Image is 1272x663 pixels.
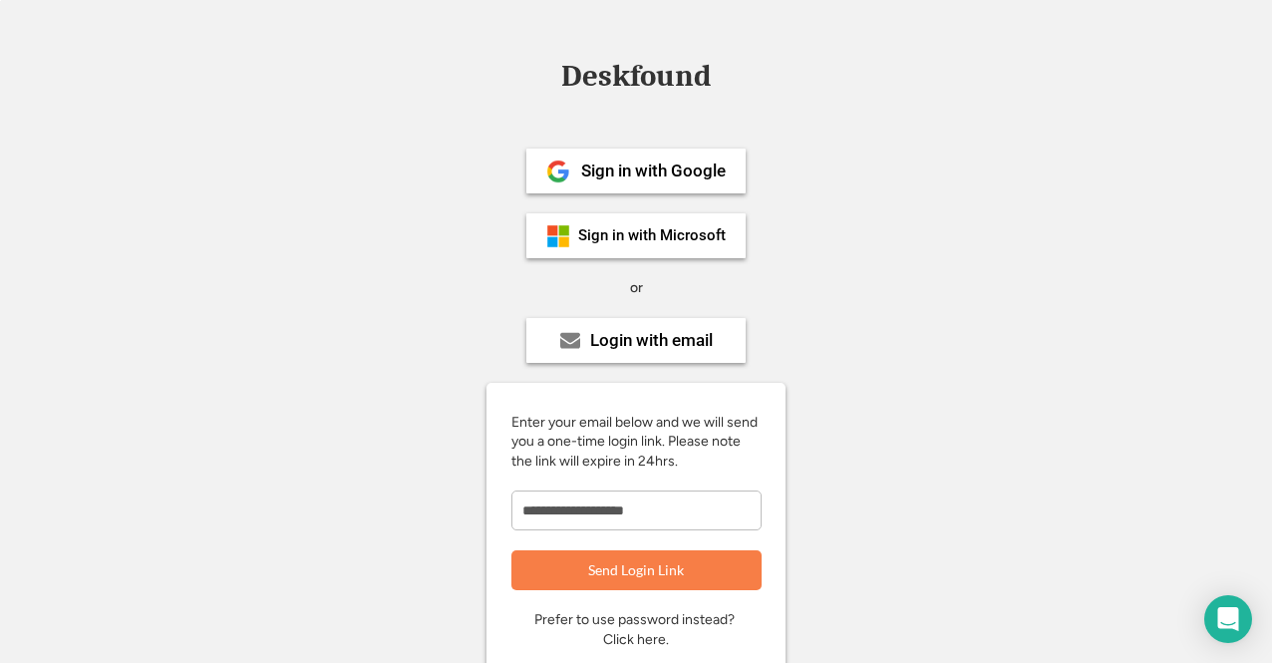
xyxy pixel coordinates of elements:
div: Prefer to use password instead? Click here. [534,610,738,649]
div: Sign in with Microsoft [578,228,726,243]
div: Deskfound [551,61,721,92]
div: Open Intercom Messenger [1204,595,1252,643]
div: Sign in with Google [581,163,726,179]
div: or [630,278,643,298]
div: Login with email [590,332,713,349]
div: Enter your email below and we will send you a one-time login link. Please note the link will expi... [511,413,761,472]
img: 1024px-Google__G__Logo.svg.png [546,160,570,183]
img: ms-symbollockup_mssymbol_19.png [546,224,570,248]
button: Send Login Link [511,550,762,590]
